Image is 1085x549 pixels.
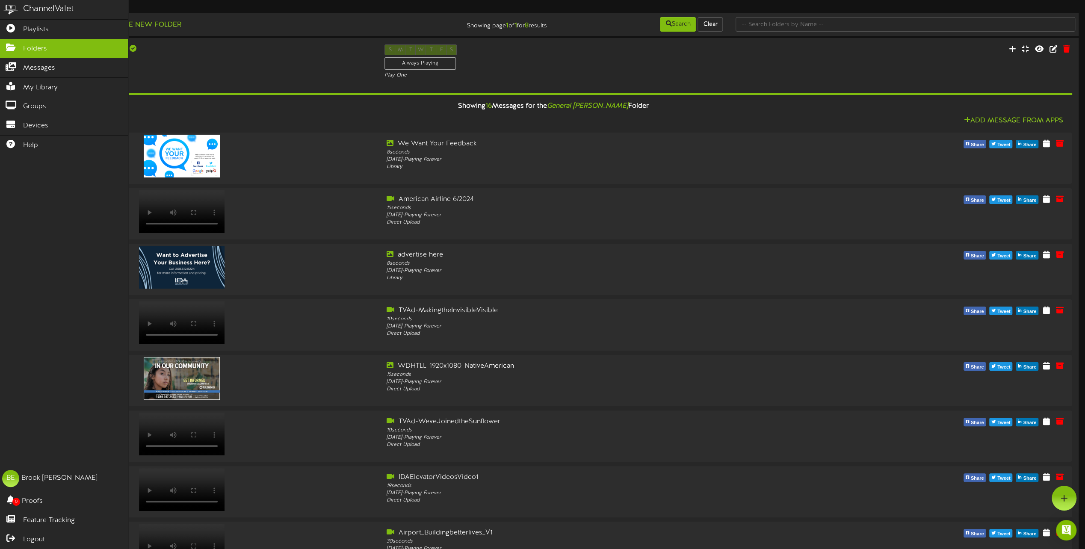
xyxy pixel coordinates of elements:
span: My Library [23,83,58,93]
i: General [PERSON_NAME] [547,102,628,110]
div: [DATE] - Playing Forever [387,378,806,386]
button: Share [1016,473,1038,482]
div: Open Intercom Messenger [1056,520,1076,540]
div: 8 seconds [387,149,806,156]
div: Landscape ( 16:9 ) [34,54,372,62]
span: Messages [23,63,55,73]
div: American Airline 6/2024 [387,195,806,204]
div: [DATE] - Playing Forever [387,323,806,330]
span: Tweet [996,196,1012,205]
div: [DATE] - Playing Forever [387,267,806,274]
button: Tweet [989,140,1012,148]
div: 15 seconds [387,371,806,378]
span: Logout [23,535,45,545]
span: Share [969,474,986,483]
span: Share [969,529,986,539]
button: Tweet [989,307,1012,315]
button: Share [964,307,986,315]
button: Share [1016,362,1038,371]
button: Share [1016,418,1038,426]
span: Share [1021,529,1038,539]
div: TVAd-MakingtheInvisibleVisible [387,306,806,316]
button: Share [964,473,986,482]
button: Share [964,418,986,426]
span: Feature Tracking [23,516,75,525]
button: Share [1016,529,1038,537]
div: [DATE] - Playing Forever [387,212,806,219]
span: Share [969,251,986,261]
div: 8 seconds [387,260,806,267]
span: Share [1021,140,1038,150]
button: Search [660,17,696,32]
div: We Want Your Feedback [387,139,806,149]
div: [DATE] - Playing Forever [387,434,806,441]
div: 15 seconds [387,204,806,212]
span: 0 [12,498,20,506]
div: 30 seconds [387,538,806,545]
div: Showing Messages for the Folder [28,97,1079,115]
span: Share [1021,363,1038,372]
img: b2344628-a85b-4022-8c1c-904a350d1f0b.png [139,246,225,289]
span: Tweet [996,251,1012,261]
button: Share [964,251,986,260]
div: Library [387,163,806,171]
button: Share [964,362,986,371]
button: Tweet [989,195,1012,204]
button: Tweet [989,418,1012,426]
button: Share [1016,307,1038,315]
strong: 1 [514,22,517,30]
div: Library [387,274,806,282]
button: Tweet [989,529,1012,537]
input: -- Search Folders by Name -- [736,17,1075,32]
div: Airport_Buildingbetterlives_V1 [387,528,806,538]
span: Share [969,363,986,372]
span: Share [969,418,986,428]
button: Tweet [989,362,1012,371]
strong: 8 [524,22,528,30]
button: Create New Folder [99,20,184,30]
div: advertise here [387,250,806,260]
button: Clear [698,17,723,32]
span: 16 [485,102,492,110]
button: Tweet [989,473,1012,482]
span: Tweet [996,529,1012,539]
button: Share [964,140,986,148]
span: Share [969,140,986,150]
div: WDHTLL_1920x1080_NativeAmerican [387,361,806,371]
img: cac10f7b-a459-4035-9ceb-2ebc8f1b270dfeedbackbluebubbles.jpeg [144,135,220,177]
div: Direct Upload [387,330,806,337]
button: Share [964,529,986,537]
div: Brook [PERSON_NAME] [21,473,98,483]
div: IDAElevatorVideosVideo1 [387,472,806,482]
div: 10 seconds [387,427,806,434]
div: 10 seconds [387,316,806,323]
button: Share [964,195,986,204]
div: Direct Upload [387,497,806,504]
img: d94b8ba9-551b-4256-baeb-56daeb52a8bc.jpg [144,357,220,400]
button: Add Message From Apps [961,115,1066,126]
span: Tweet [996,418,1012,428]
strong: 1 [506,22,508,30]
button: Share [1016,140,1038,148]
div: Direct Upload [387,219,806,226]
span: Proofs [22,496,43,506]
span: Playlists [23,25,49,35]
span: Folders [23,44,47,54]
div: [DATE] - Playing Forever [387,156,806,163]
span: Tweet [996,363,1012,372]
div: Direct Upload [387,386,806,393]
span: Share [1021,418,1038,428]
span: Share [1021,307,1038,316]
span: Tweet [996,307,1012,316]
span: Share [1021,251,1038,261]
div: Always Playing [384,57,456,70]
div: [DATE] - Playing Forever [387,490,806,497]
span: Share [1021,474,1038,483]
span: Tweet [996,474,1012,483]
span: Help [23,141,38,151]
div: Showing page of for results [377,16,553,31]
div: Play One [384,72,722,79]
span: Share [1021,196,1038,205]
span: Share [969,196,986,205]
span: Share [969,307,986,316]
